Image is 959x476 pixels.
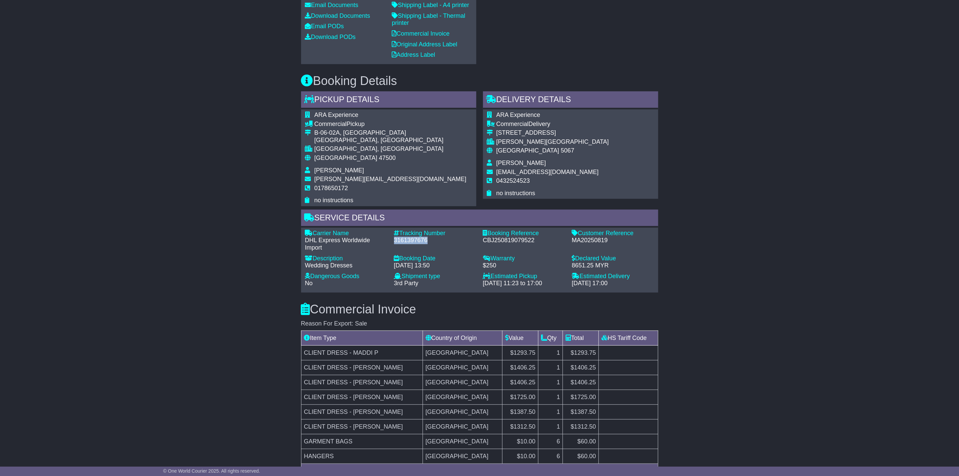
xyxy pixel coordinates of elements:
[301,449,423,464] td: HANGERS
[538,346,563,360] td: 1
[315,137,467,144] div: [GEOGRAPHIC_DATA], [GEOGRAPHIC_DATA]
[423,405,502,420] td: [GEOGRAPHIC_DATA]
[563,434,599,449] td: $60.00
[305,237,387,251] div: DHL Express Worldwide Import
[563,331,599,346] td: Total
[502,420,538,434] td: $1312.50
[301,346,423,360] td: CLIENT DRESS - MADDI P
[392,41,458,48] a: Original Address Label
[563,420,599,434] td: $1312.50
[301,210,658,228] div: Service Details
[496,121,609,128] div: Delivery
[423,434,502,449] td: [GEOGRAPHIC_DATA]
[599,331,658,346] td: HS Tariff Code
[496,121,529,127] span: Commercial
[483,273,565,280] div: Estimated Pickup
[301,405,423,420] td: CLIENT DRESS - [PERSON_NAME]
[496,147,559,154] span: [GEOGRAPHIC_DATA]
[483,255,565,262] div: Warranty
[305,230,387,237] div: Carrier Name
[392,12,466,27] a: Shipping Label - Thermal printer
[572,255,654,262] div: Declared Value
[315,129,467,137] div: B-06-02A, [GEOGRAPHIC_DATA]
[301,390,423,405] td: CLIENT DRESS - [PERSON_NAME]
[563,390,599,405] td: $1725.00
[305,262,387,269] div: Wedding Dresses
[163,468,260,474] span: © One World Courier 2025. All rights reserved.
[538,375,563,390] td: 1
[423,420,502,434] td: [GEOGRAPHIC_DATA]
[483,262,565,269] div: $250
[394,237,476,244] div: 3161397676
[502,390,538,405] td: $1725.00
[563,449,599,464] td: $60.00
[423,375,502,390] td: [GEOGRAPHIC_DATA]
[502,434,538,449] td: $10.00
[496,112,540,118] span: ARA Experience
[305,23,344,30] a: Email PODs
[315,145,467,153] div: [GEOGRAPHIC_DATA], [GEOGRAPHIC_DATA]
[496,160,546,166] span: [PERSON_NAME]
[315,155,377,161] span: [GEOGRAPHIC_DATA]
[315,121,467,128] div: Pickup
[483,91,658,110] div: Delivery Details
[483,230,565,237] div: Booking Reference
[483,280,565,287] div: [DATE] 11:23 to 17:00
[315,167,364,174] span: [PERSON_NAME]
[538,405,563,420] td: 1
[305,280,313,287] span: No
[502,375,538,390] td: $1406.25
[496,190,535,197] span: no instructions
[496,177,530,184] span: 0432524523
[496,138,609,146] div: [PERSON_NAME][GEOGRAPHIC_DATA]
[538,360,563,375] td: 1
[572,262,654,269] div: 8651.25 MYR
[315,176,467,182] span: [PERSON_NAME][EMAIL_ADDRESS][DOMAIN_NAME]
[561,147,574,154] span: 5067
[483,237,565,244] div: CBJ250819079522
[315,121,347,127] span: Commercial
[502,331,538,346] td: Value
[572,273,654,280] div: Estimated Delivery
[423,360,502,375] td: [GEOGRAPHIC_DATA]
[538,390,563,405] td: 1
[538,420,563,434] td: 1
[301,303,658,316] h3: Commercial Invoice
[315,112,358,118] span: ARA Experience
[305,2,358,8] a: Email Documents
[572,280,654,287] div: [DATE] 17:00
[572,230,654,237] div: Customer Reference
[502,405,538,420] td: $1387.50
[423,331,502,346] td: Country of Origin
[496,129,609,137] div: [STREET_ADDRESS]
[394,273,476,280] div: Shipment type
[538,434,563,449] td: 6
[305,255,387,262] div: Description
[392,2,469,8] a: Shipping Label - A4 printer
[394,280,419,287] span: 3rd Party
[301,331,423,346] td: Item Type
[301,434,423,449] td: GARMENT BAGS
[301,420,423,434] td: CLIENT DRESS - [PERSON_NAME]
[502,449,538,464] td: $10.00
[563,360,599,375] td: $1406.25
[301,360,423,375] td: CLIENT DRESS - [PERSON_NAME]
[301,320,658,328] div: Reason For Export: Sale
[572,237,654,244] div: MA20250819
[301,74,658,88] h3: Booking Details
[305,12,370,19] a: Download Documents
[563,405,599,420] td: $1387.50
[496,169,599,175] span: [EMAIL_ADDRESS][DOMAIN_NAME]
[394,255,476,262] div: Booking Date
[423,346,502,360] td: [GEOGRAPHIC_DATA]
[301,375,423,390] td: CLIENT DRESS - [PERSON_NAME]
[379,155,396,161] span: 47500
[305,273,387,280] div: Dangerous Goods
[563,375,599,390] td: $1406.25
[305,34,356,40] a: Download PODs
[538,449,563,464] td: 6
[502,360,538,375] td: $1406.25
[423,390,502,405] td: [GEOGRAPHIC_DATA]
[392,51,435,58] a: Address Label
[538,331,563,346] td: Qty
